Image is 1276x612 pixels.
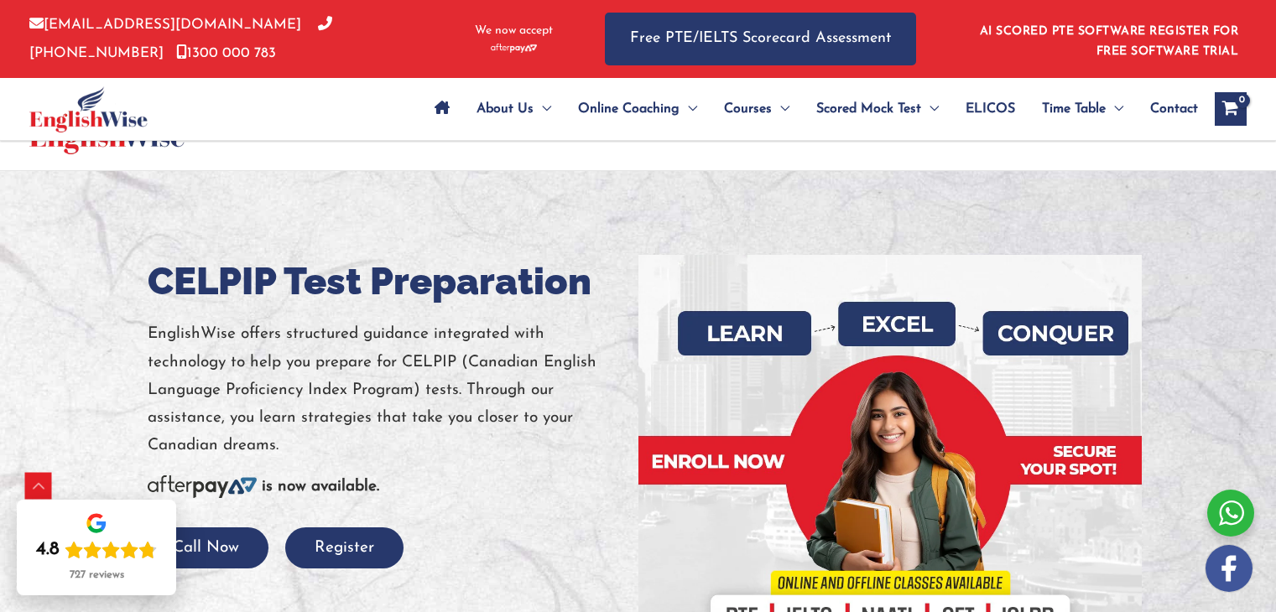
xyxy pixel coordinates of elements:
[148,255,626,308] h1: CELPIP Test Preparation
[491,44,537,53] img: Afterpay-Logo
[29,18,301,32] a: [EMAIL_ADDRESS][DOMAIN_NAME]
[143,540,268,556] a: Call Now
[952,80,1029,138] a: ELICOS
[966,80,1015,138] span: ELICOS
[143,527,268,568] button: Call Now
[1137,80,1198,138] a: Contact
[70,568,124,582] div: 727 reviews
[475,23,553,39] span: We now accept
[980,25,1239,58] a: AI SCORED PTE SOFTWARE REGISTER FOR FREE SOFTWARE TRIAL
[772,80,789,138] span: Menu Toggle
[1150,80,1198,138] span: Contact
[36,538,60,562] div: 4.8
[285,540,404,556] a: Register
[605,13,916,65] a: Free PTE/IELTS Scorecard Assessment
[724,80,772,138] span: Courses
[1206,545,1253,592] img: white-facebook.png
[1215,92,1247,126] a: View Shopping Cart, empty
[1106,80,1123,138] span: Menu Toggle
[534,80,551,138] span: Menu Toggle
[463,80,565,138] a: About UsMenu Toggle
[921,80,939,138] span: Menu Toggle
[29,18,332,60] a: [PHONE_NUMBER]
[970,12,1247,66] aside: Header Widget 1
[565,80,711,138] a: Online CoachingMenu Toggle
[29,86,148,132] img: cropped-ew-logo
[816,80,921,138] span: Scored Mock Test
[578,80,680,138] span: Online Coaching
[711,80,803,138] a: CoursesMenu Toggle
[148,475,257,498] img: Afterpay-Logo
[477,80,534,138] span: About Us
[803,80,952,138] a: Scored Mock TestMenu Toggle
[262,479,379,495] b: is now available.
[680,80,697,138] span: Menu Toggle
[148,320,626,459] p: EnglishWise offers structured guidance integrated with technology to help you prepare for CELPIP ...
[285,527,404,568] button: Register
[36,538,157,562] div: Rating: 4.8 out of 5
[1029,80,1137,138] a: Time TableMenu Toggle
[176,46,276,60] a: 1300 000 783
[1042,80,1106,138] span: Time Table
[421,80,1198,138] nav: Site Navigation: Main Menu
